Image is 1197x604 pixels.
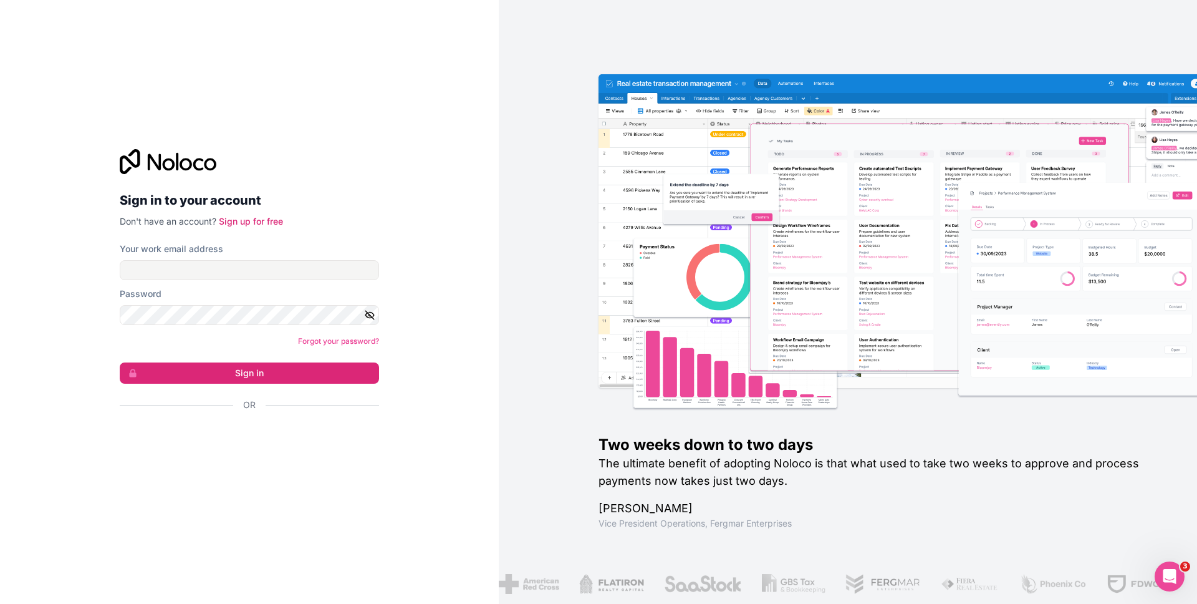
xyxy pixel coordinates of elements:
[598,517,1157,530] h1: Vice President Operations , Fergmar Enterprises
[1180,562,1190,572] span: 3
[113,425,375,452] iframe: Sign in with Google Button
[598,435,1157,455] h1: Two weeks down to two days
[120,288,161,300] label: Password
[1097,574,1170,594] img: /assets/fdworks-Bi04fVtw.png
[932,574,991,594] img: /assets/fiera-fwj2N5v4.png
[489,574,550,594] img: /assets/american-red-cross-BAupjrZR.png
[120,260,379,280] input: Email address
[219,216,283,226] a: Sign up for free
[598,500,1157,517] h1: [PERSON_NAME]
[298,336,379,346] a: Forgot your password?
[1155,562,1185,592] iframe: Intercom live chat
[836,574,912,594] img: /assets/fergmar-CudnrXN5.png
[655,574,733,594] img: /assets/saastock-C6Zbiodz.png
[752,574,816,594] img: /assets/gbstax-C-GtDUiK.png
[120,243,223,255] label: Your work email address
[120,189,379,212] h2: Sign in to your account
[570,574,635,594] img: /assets/flatiron-C8eUkumj.png
[243,399,256,411] span: Or
[120,216,216,226] span: Don't have an account?
[120,363,379,384] button: Sign in
[1010,574,1077,594] img: /assets/phoenix-BREaitsQ.png
[120,305,379,325] input: Password
[598,455,1157,490] h2: The ultimate benefit of adopting Noloco is that what used to take two weeks to approve and proces...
